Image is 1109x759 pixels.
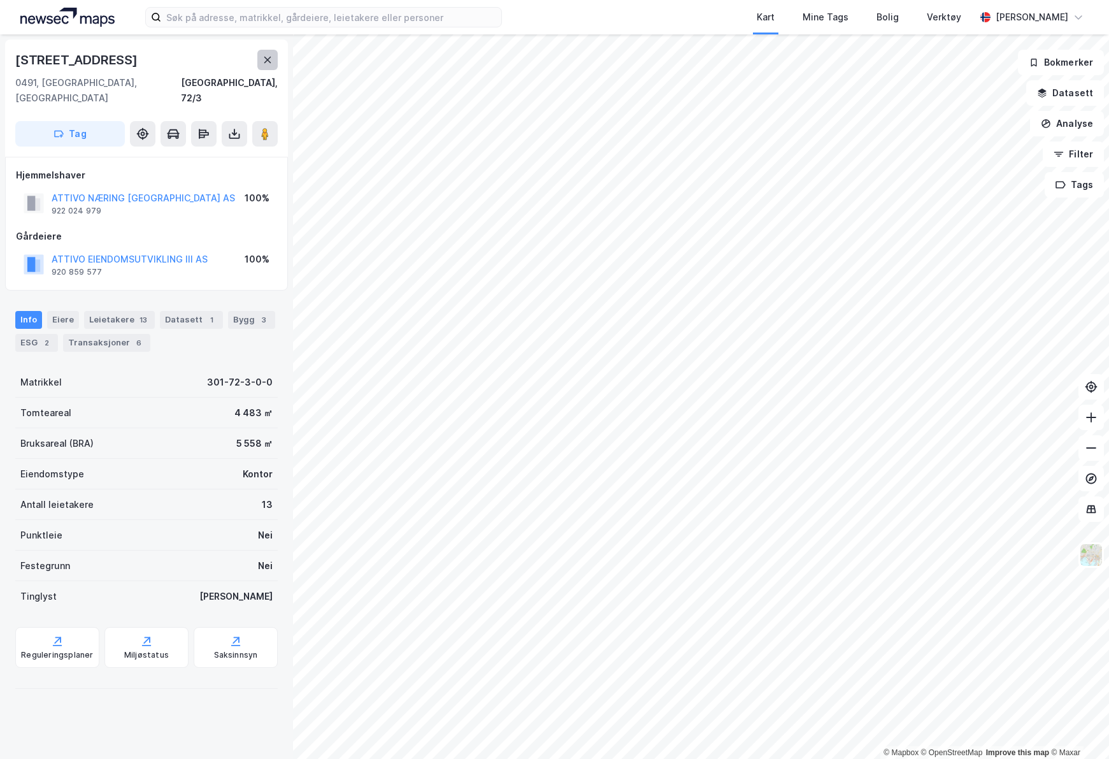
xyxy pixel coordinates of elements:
[20,405,71,421] div: Tomteareal
[132,336,145,349] div: 6
[15,311,42,329] div: Info
[124,650,169,660] div: Miljøstatus
[16,168,277,183] div: Hjemmelshaver
[21,650,93,660] div: Reguleringsplaner
[1030,111,1104,136] button: Analyse
[258,558,273,574] div: Nei
[15,75,181,106] div: 0491, [GEOGRAPHIC_DATA], [GEOGRAPHIC_DATA]
[927,10,961,25] div: Verktøy
[15,334,58,352] div: ESG
[245,252,269,267] div: 100%
[884,748,919,757] a: Mapbox
[161,8,501,27] input: Søk på adresse, matrikkel, gårdeiere, leietakere eller personer
[1079,543,1103,567] img: Z
[20,375,62,390] div: Matrikkel
[245,191,269,206] div: 100%
[40,336,53,349] div: 2
[234,405,273,421] div: 4 483 ㎡
[1045,698,1109,759] div: Kontrollprogram for chat
[996,10,1068,25] div: [PERSON_NAME]
[876,10,899,25] div: Bolig
[63,334,150,352] div: Transaksjoner
[15,121,125,147] button: Tag
[803,10,848,25] div: Mine Tags
[757,10,775,25] div: Kart
[160,311,223,329] div: Datasett
[257,314,270,326] div: 3
[52,206,101,216] div: 922 024 979
[20,497,94,512] div: Antall leietakere
[921,748,983,757] a: OpenStreetMap
[1018,50,1104,75] button: Bokmerker
[16,229,277,244] div: Gårdeiere
[20,558,70,574] div: Festegrunn
[20,8,115,27] img: logo.a4113a55bc3d86da70a041830d287a7e.svg
[262,497,273,512] div: 13
[214,650,258,660] div: Saksinnsyn
[47,311,79,329] div: Eiere
[228,311,275,329] div: Bygg
[20,436,94,451] div: Bruksareal (BRA)
[84,311,155,329] div: Leietakere
[20,528,62,543] div: Punktleie
[207,375,273,390] div: 301-72-3-0-0
[199,589,273,604] div: [PERSON_NAME]
[205,314,218,326] div: 1
[137,314,150,326] div: 13
[243,466,273,482] div: Kontor
[1026,80,1104,106] button: Datasett
[20,466,84,482] div: Eiendomstype
[1045,172,1104,198] button: Tags
[1043,141,1104,167] button: Filter
[1045,698,1109,759] iframe: Chat Widget
[52,267,102,277] div: 920 859 577
[986,748,1049,757] a: Improve this map
[258,528,273,543] div: Nei
[236,436,273,451] div: 5 558 ㎡
[20,589,57,604] div: Tinglyst
[181,75,278,106] div: [GEOGRAPHIC_DATA], 72/3
[15,50,140,70] div: [STREET_ADDRESS]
